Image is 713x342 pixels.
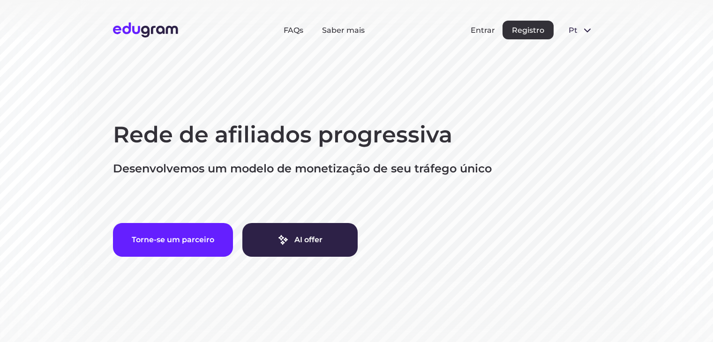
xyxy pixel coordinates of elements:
[561,21,600,39] button: pt
[569,26,578,35] span: pt
[471,26,495,35] button: Entrar
[242,223,358,257] a: AI offer
[503,21,554,39] button: Registro
[113,120,600,150] h1: Rede de afiliados progressiva
[113,223,233,257] button: Torne-se um parceiro
[113,22,178,37] img: Edugram Logo
[322,26,365,35] a: Saber mais
[284,26,303,35] a: FAQs
[113,161,600,176] p: Desenvolvemos um modelo de monetização de seu tráfego único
